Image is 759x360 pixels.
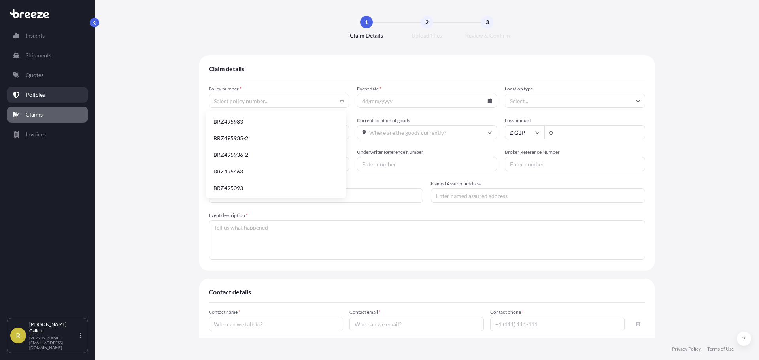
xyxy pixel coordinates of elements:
input: +1 (111) 111-111 [490,317,625,331]
span: Loss amount [505,117,645,124]
input: Select... [505,94,645,108]
li: BRZ495935-2 [209,131,343,146]
a: Insights [7,28,88,43]
p: Quotes [26,71,43,79]
span: Contact email [349,309,484,315]
p: Shipments [26,51,51,59]
input: Who can we email? [349,317,484,331]
li: BRZ495936-2 [209,147,343,162]
a: Privacy Policy [672,346,701,352]
li: BRZ495093 [209,181,343,196]
span: 2 [425,18,429,26]
span: Event description [209,212,645,219]
span: Underwriter Reference Number [357,149,497,155]
span: Upload Files [412,32,442,40]
span: Review & Confirm [465,32,510,40]
a: Invoices [7,126,88,142]
span: Contact phone [490,309,625,315]
span: Claim details [209,65,244,73]
span: R [16,332,21,339]
input: Select policy number... [209,94,349,108]
p: [PERSON_NAME][EMAIL_ADDRESS][DOMAIN_NAME] [29,335,78,350]
p: Claims [26,111,43,119]
a: Policies [7,87,88,103]
button: Add contact [209,337,258,350]
li: BRZ495983 [209,114,343,129]
li: BRZ495463 [209,164,343,179]
span: Current location of goods [357,117,497,124]
span: 3 [486,18,489,26]
span: Claim Details [350,32,383,40]
span: 1 [365,18,368,26]
a: Terms of Use [707,346,734,352]
input: Who can we talk to? [209,317,343,331]
a: Shipments [7,47,88,63]
span: Contact details [209,288,251,296]
input: Enter named assured address [431,188,645,203]
span: Named Assured Address [431,181,645,187]
span: Event date [357,86,497,92]
li: BRZ495013 [209,197,343,212]
p: [PERSON_NAME] Callcut [29,321,78,334]
a: Quotes [7,67,88,83]
input: dd/mm/yyyy [357,94,497,108]
input: Where are the goods currently? [357,125,497,139]
span: Contact name [209,309,343,315]
p: Policies [26,91,45,99]
span: Broker Reference Number [505,149,645,155]
span: Policy number [209,86,349,92]
p: Insights [26,32,45,40]
input: Enter number [357,157,497,171]
input: Enter number [505,157,645,171]
span: Location type [505,86,645,92]
a: Claims [7,107,88,123]
p: Invoices [26,130,46,138]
